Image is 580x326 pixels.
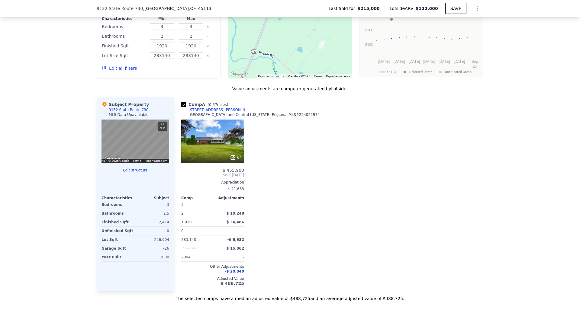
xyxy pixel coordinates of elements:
text: [DATE] [378,59,390,64]
div: Other Adjustments [181,264,244,269]
span: -$ 6,932 [227,238,244,242]
text: Unselected Comp [445,70,472,74]
div: - [214,200,244,209]
button: Edit all filters [102,65,137,71]
div: Lot Sqft [101,235,134,244]
button: Clear [207,35,209,38]
div: Comp [181,196,213,200]
text: $250 [365,14,373,18]
div: Subject [135,196,169,200]
button: Clear [207,55,209,57]
div: Comp A [181,101,230,107]
button: Clear [207,45,209,47]
div: Characteristics [101,196,135,200]
a: Terms (opens in new tab) [314,75,322,78]
span: ( miles) [205,103,230,107]
svg: A chart. [363,0,479,76]
span: 1,920 [181,220,192,224]
text: $200 [365,28,373,32]
div: Subject Property [101,101,149,107]
div: 2.5 [137,209,169,218]
div: Max [178,16,204,21]
div: Unfinished Sqft [101,227,134,235]
span: , OH 45113 [189,6,211,11]
text: Sep [472,59,478,64]
div: 3 [137,200,169,209]
div: Lot Size Sqft [102,51,146,60]
button: SAVE [445,3,466,14]
text: 45113 [387,70,396,74]
div: Bedrooms [101,200,134,209]
span: Lotside ARV [390,5,416,11]
a: Report a map error [326,75,350,78]
img: Google [230,71,250,78]
div: [GEOGRAPHIC_DATA] and Central [US_STATE] Regional MLS # 224022974 [188,112,320,117]
span: $ 10,248 [226,211,244,216]
a: Open this area in Google Maps (opens a new window) [230,71,250,78]
a: Open this area in Google Maps (opens a new window) [103,155,123,163]
span: $122,000 [416,6,438,11]
text: [DATE] [409,59,420,64]
span: © 2025 Google [108,159,129,162]
div: Year Built [101,253,134,261]
div: Street View [101,120,169,163]
div: - [214,253,244,261]
button: Clear [207,26,209,28]
span: -$ 21,663 [227,187,244,191]
div: Value adjustments are computer generated by Lotside . [97,86,483,92]
div: Bedrooms [102,22,146,31]
div: MLS Data Unavailable [109,112,149,117]
a: [STREET_ADDRESS][PERSON_NAME] [181,107,251,112]
div: 726 [137,244,169,253]
a: Report a problem [145,159,167,162]
span: $ 455,900 [223,168,244,173]
div: Map [101,120,169,163]
div: Finished Sqft [102,42,146,50]
span: -$ 20,840 [225,269,244,273]
button: Keyboard shortcuts [258,74,284,78]
span: Map data ©2025 [288,75,310,78]
text: Selected Comp [409,70,432,74]
div: Characteristics [102,16,146,21]
span: $ 488,725 [221,281,244,286]
text: [DATE] [438,59,450,64]
div: 64 [230,155,242,161]
span: $ 15,862 [226,246,244,251]
div: 226,904 [137,235,169,244]
div: [STREET_ADDRESS][PERSON_NAME] [188,107,251,112]
text: 25 [473,64,477,69]
div: Bathrooms [101,209,134,218]
text: [DATE] [454,59,465,64]
span: Sold [DATE] [181,173,244,177]
div: 9132 State Route 730 [109,107,148,112]
div: Finished Sqft [101,218,134,226]
text: $150 [365,43,373,47]
div: The selected comps have a median adjusted value of $488,725 and an average adjusted value of $488... [97,291,483,302]
div: Unspecified [181,244,211,253]
text: [DATE] [423,59,435,64]
button: Edit structure [101,168,169,173]
img: Google [103,155,123,163]
div: Bathrooms [102,32,146,40]
div: 2000 [137,253,169,261]
button: Toggle fullscreen view [158,122,167,131]
div: 429 Reeder Road [319,40,325,50]
span: $ 34,486 [226,220,244,224]
text: [DATE] [393,59,405,64]
span: 0 [181,229,184,233]
div: 2,414 [137,218,169,226]
a: Terms (opens in new tab) [133,159,141,162]
div: 2004 [181,253,211,261]
div: - [214,227,244,235]
div: 2 [181,209,211,218]
span: $215,000 [357,5,380,11]
div: Garage Sqft [101,244,134,253]
button: Show Options [471,2,483,14]
span: 0.57 [209,103,217,107]
div: Appreciation [181,180,244,185]
span: , [GEOGRAPHIC_DATA] [143,5,211,11]
span: Last Sold for [329,5,358,11]
div: Adjusted Value [181,276,244,281]
div: Adjustments [213,196,244,200]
